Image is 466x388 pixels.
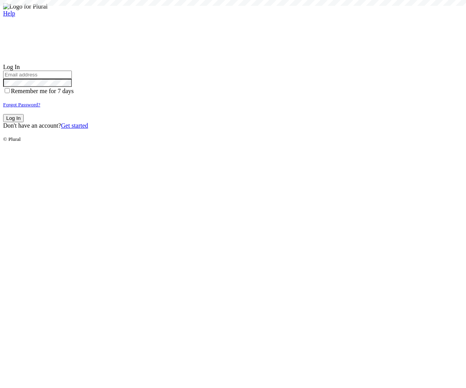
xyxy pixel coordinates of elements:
div: Log In [3,64,463,71]
button: Log In [3,114,24,122]
div: Don't have an account? [3,122,463,129]
input: Remember me for 7 days [5,88,10,93]
small: Forgot Password? [3,102,40,107]
a: Get started [61,122,88,129]
a: Forgot Password? [3,101,40,107]
input: Email address [3,71,72,79]
span: Remember me for 7 days [11,88,74,94]
small: © Plural [3,136,21,142]
img: Logo for Plural [3,3,48,10]
a: Help [3,10,15,17]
